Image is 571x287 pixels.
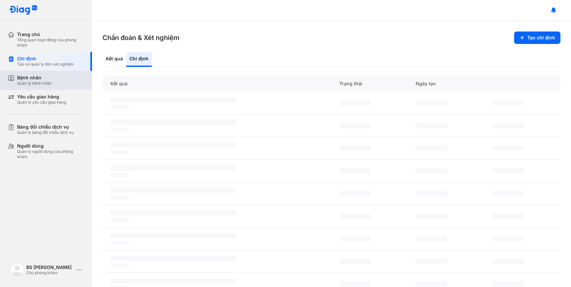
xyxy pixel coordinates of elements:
[339,168,371,174] span: ‌
[17,124,74,130] div: Bảng đối chiếu dịch vụ
[416,123,447,128] span: ‌
[339,236,371,241] span: ‌
[26,264,74,270] div: BS [PERSON_NAME]
[492,100,524,106] span: ‌
[110,278,237,283] span: ‌
[17,81,52,86] div: Quản lý bệnh nhân
[110,233,237,238] span: ‌
[339,100,371,106] span: ‌
[17,62,74,67] div: Tạo và quản lý đơn xét nghiệm
[339,146,371,151] span: ‌
[110,210,237,215] span: ‌
[110,165,237,170] span: ‌
[9,5,37,15] img: logo
[339,214,371,219] span: ‌
[416,146,447,151] span: ‌
[110,173,129,177] span: ‌
[110,120,237,125] span: ‌
[11,263,24,277] img: logo
[416,168,447,174] span: ‌
[492,259,524,264] span: ‌
[331,75,408,92] div: Trạng thái
[110,150,129,154] span: ‌
[17,94,66,100] div: Yêu cầu giao hàng
[408,75,484,92] div: Ngày tạo
[17,56,74,62] div: Chỉ định
[110,195,129,199] span: ‌
[492,168,524,174] span: ‌
[416,281,447,287] span: ‌
[110,142,237,148] span: ‌
[103,52,126,67] div: Kết quả
[110,256,237,261] span: ‌
[339,259,371,264] span: ‌
[110,105,129,109] span: ‌
[103,33,179,42] h3: Chẩn đoán & Xét nghiệm
[492,281,524,287] span: ‌
[17,31,84,37] div: Trang chủ
[110,188,237,193] span: ‌
[17,37,84,48] div: Tổng quan hoạt động của phòng khám
[17,149,84,159] div: Quản lý người dùng của phòng khám
[17,143,84,149] div: Người dùng
[416,191,447,196] span: ‌
[26,270,74,276] div: Chủ phòng khám
[17,100,66,105] div: Quản lý yêu cầu giao hàng
[17,130,74,135] div: Quản lý bảng đối chiếu dịch vụ
[492,123,524,128] span: ‌
[416,259,447,264] span: ‌
[110,218,129,222] span: ‌
[514,31,560,44] button: Tạo chỉ định
[492,191,524,196] span: ‌
[416,214,447,219] span: ‌
[126,52,152,67] div: Chỉ định
[17,75,52,81] div: Bệnh nhân
[492,236,524,241] span: ‌
[416,236,447,241] span: ‌
[339,123,371,128] span: ‌
[492,146,524,151] span: ‌
[110,241,129,245] span: ‌
[492,214,524,219] span: ‌
[339,191,371,196] span: ‌
[110,97,237,102] span: ‌
[103,75,331,92] div: Kết quả
[416,100,447,106] span: ‌
[339,281,371,287] span: ‌
[110,263,129,267] span: ‌
[110,128,129,132] span: ‌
